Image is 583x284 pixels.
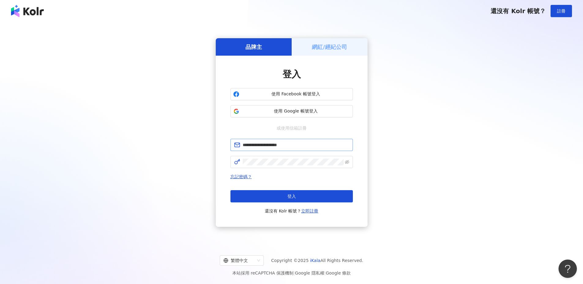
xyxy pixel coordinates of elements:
[271,257,363,264] span: Copyright © 2025 All Rights Reserved.
[230,174,252,179] a: 忘記密碼？
[272,125,311,131] span: 或使用信箱註冊
[551,5,572,17] button: 註冊
[11,5,44,17] img: logo
[230,105,353,117] button: 使用 Google 帳號登入
[312,43,347,51] h5: 網紅/經紀公司
[245,43,262,51] h5: 品牌主
[265,207,319,215] span: 還沒有 Kolr 帳號？
[301,208,318,213] a: 立即註冊
[295,271,324,275] a: Google 隱私權
[230,190,353,202] button: 登入
[345,160,349,164] span: eye-invisible
[324,271,326,275] span: |
[559,260,577,278] iframe: Help Scout Beacon - Open
[287,194,296,199] span: 登入
[557,9,566,13] span: 註冊
[310,258,320,263] a: iKala
[232,269,351,277] span: 本站採用 reCAPTCHA 保護機制
[491,7,546,15] span: 還沒有 Kolr 帳號？
[242,108,350,114] span: 使用 Google 帳號登入
[223,256,255,265] div: 繁體中文
[242,91,350,97] span: 使用 Facebook 帳號登入
[326,271,351,275] a: Google 條款
[282,69,301,79] span: 登入
[293,271,295,275] span: |
[230,88,353,100] button: 使用 Facebook 帳號登入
